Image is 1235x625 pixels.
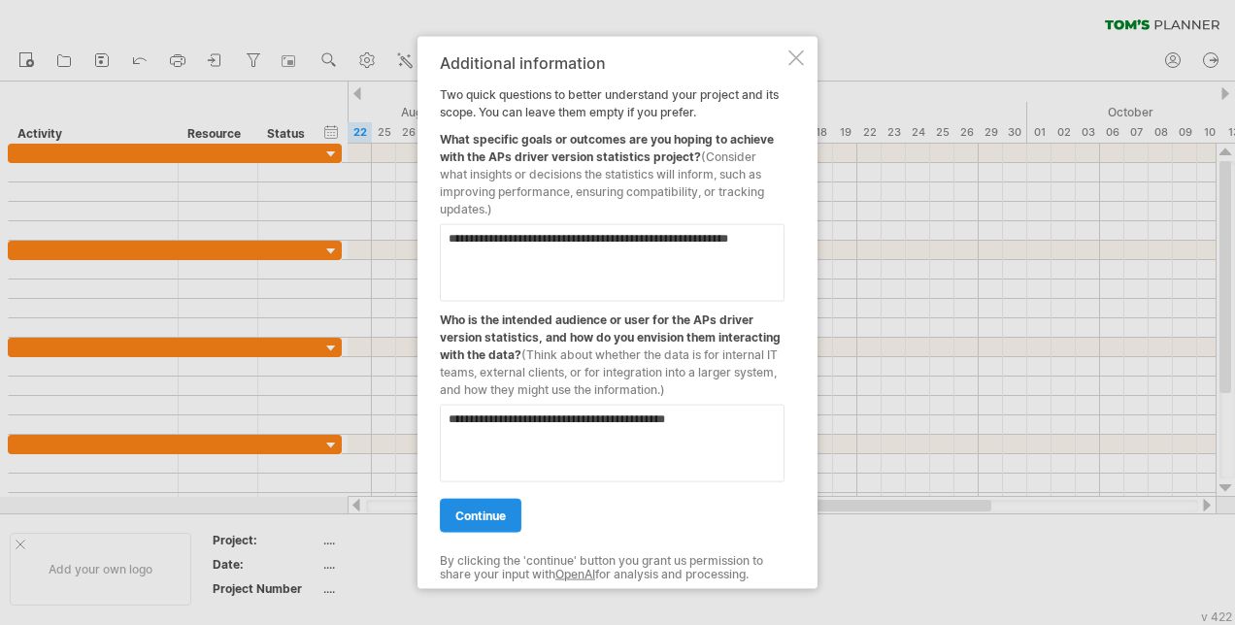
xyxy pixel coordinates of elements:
[440,554,784,582] div: By clicking the 'continue' button you grant us permission to share your input with for analysis a...
[440,121,784,218] div: What specific goals or outcomes are you hoping to achieve with the APs driver version statistics ...
[440,347,778,397] span: (Think about whether the data is for internal IT teams, external clients, or for integration into...
[440,302,784,399] div: Who is the intended audience or user for the APs driver version statistics, and how do you envisi...
[440,54,784,72] div: Additional information
[455,509,506,523] span: continue
[440,499,521,533] a: continue
[440,54,784,572] div: Two quick questions to better understand your project and its scope. You can leave them empty if ...
[555,567,595,581] a: OpenAI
